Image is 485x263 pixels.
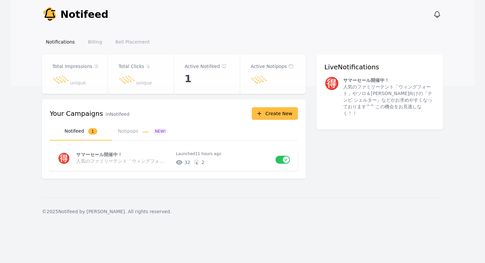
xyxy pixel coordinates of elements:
[50,122,112,141] button: Notifeed1
[184,159,190,166] span: # of unique impressions
[202,159,205,166] span: # of unique clicks
[185,62,220,70] p: Active Notifeed
[136,80,152,86] span: unique
[343,77,389,83] p: サマーセール開催中！
[185,73,191,85] span: 1
[50,146,298,171] a: 🉐サマーセール開催中！人気のファミリーテント「ウィングフォート」やソロ＆[PERSON_NAME]向けの「テンビ シェルター」などがお求めやすくなっております^^ この機会をお見逃しなく！！La...
[50,122,298,141] nav: Tabs
[84,36,106,48] a: Billing
[42,209,126,214] span: © 2025 Notifeed by [PERSON_NAME].
[324,62,435,72] h3: Live Notifications
[50,109,103,118] h3: Your Campaigns
[176,151,270,156] p: Launched
[42,36,79,48] a: Notifications
[118,62,144,70] p: Total Clicks
[153,128,168,135] span: NEW!
[251,62,287,70] p: Active Notipops
[52,62,92,70] p: Total Impressions
[106,111,129,117] p: in Notifeed
[112,36,154,48] a: Bell Placement
[324,77,339,116] span: 🉐
[88,128,97,135] span: 1
[76,151,171,158] p: サマーセール開催中！
[343,83,435,116] p: 人気のファミリーテント「ウィングフォート」やソロ＆[PERSON_NAME]向けの「テンビ シェルター」などがお求めやすくなっております^^ この機会をお見逃しなく！！
[58,152,70,164] span: 🉐
[128,209,171,214] span: All rights reserved.
[60,9,109,20] span: Notifeed
[42,7,109,22] a: Notifeed
[42,7,58,22] img: Your Company
[76,158,168,164] p: 人気のファミリーテント「ウィングフォート」やソロ＆[PERSON_NAME]向けの「テンビ シェルター」などがお求めやすくなっております^^ この機会をお見逃しなく！！
[252,107,298,120] button: Create New
[70,80,86,86] span: unique
[112,122,174,141] button: NotipopsNEW!
[195,151,221,156] time: 2025-08-13T14:12:34.913Z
